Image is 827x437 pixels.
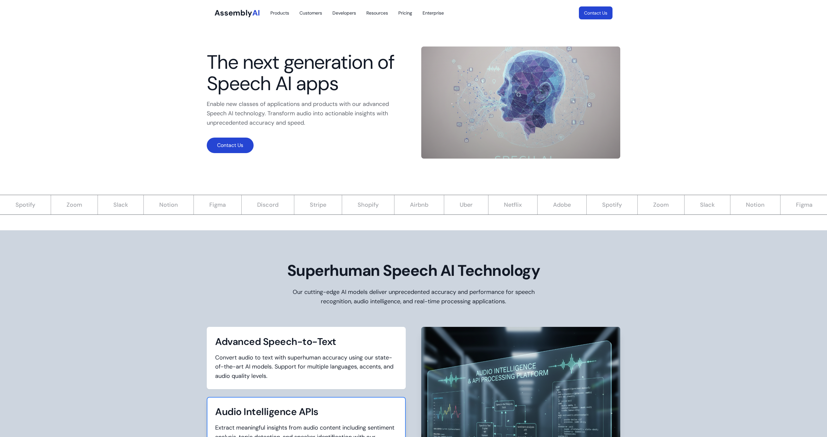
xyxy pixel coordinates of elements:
[240,195,293,214] div: Discord
[636,195,683,214] div: Zoom
[299,10,322,16] a: Customers
[207,138,254,153] button: Contact Us
[293,195,340,214] div: Stripe
[207,261,620,280] h2: Superhuman Speech AI Technology
[779,195,827,214] div: Figma
[215,353,397,381] p: Convert audio to text with superhuman accuracy using our state-of-the-art AI models. Support for ...
[289,287,538,306] p: Our cutting-edge AI models deliver unprecedented accuracy and performance for speech recognition,...
[729,195,779,214] div: Notion
[393,195,443,214] div: Airbnb
[421,47,620,159] img: AssemblyAI Speech AI technology visualization
[487,195,536,214] div: Netflix
[207,52,406,94] h1: The next generation of Speech AI apps
[215,8,260,18] a: AssemblyAI
[49,195,96,214] div: Zoom
[215,8,252,18] span: Assembly
[215,405,397,418] h3: Audio Intelligence APIs
[96,195,142,214] div: Slack
[536,195,585,214] div: Adobe
[579,6,612,19] a: Contact Us
[332,10,356,16] a: Developers
[207,99,406,127] p: Enable new classes of applications and products with our advanced Speech AI technology. Transform...
[366,10,388,16] a: Resources
[142,195,192,214] div: Notion
[398,10,412,16] a: Pricing
[270,10,289,16] a: Products
[423,10,444,16] a: Enterprise
[585,195,636,214] div: Spotify
[215,335,397,348] h3: Advanced Speech-to-Text
[683,195,729,214] div: Slack
[192,195,240,214] div: Figma
[443,195,487,214] div: Uber
[252,8,260,18] span: AI
[340,195,393,214] div: Shopify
